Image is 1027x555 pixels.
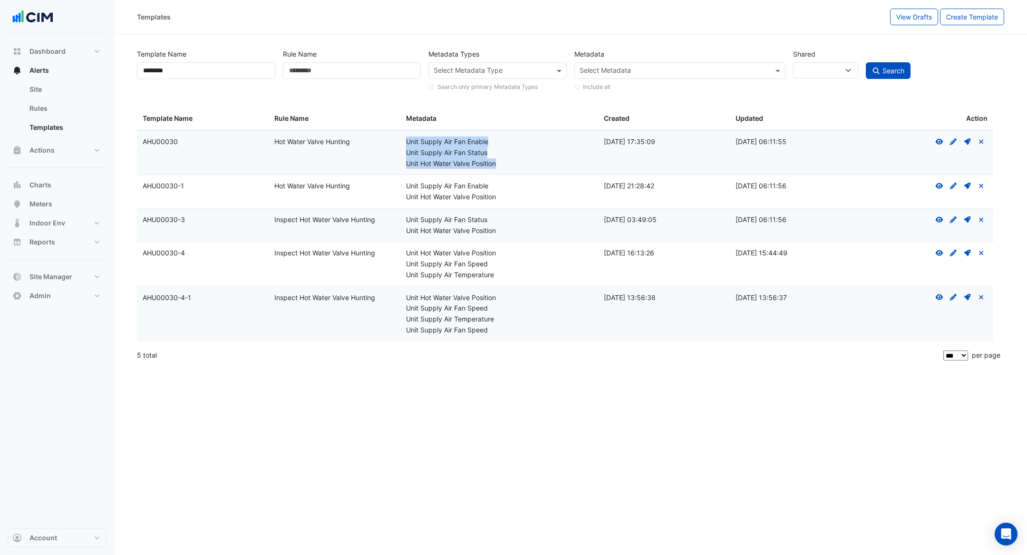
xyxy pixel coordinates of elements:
label: Search only primary Metadata Types [437,83,538,91]
span: per page [972,351,1000,359]
button: Create Template [940,9,1004,25]
button: Reports [8,233,107,252]
span: Meters [29,199,52,209]
fa-icon: View [935,249,944,257]
div: Inspect Hot Water Valve Hunting [274,248,395,259]
app-icon: Admin [12,291,22,301]
span: Created [604,114,630,122]
span: Indoor Env [29,218,65,228]
div: Hot Water Valve Hunting [274,181,395,192]
div: Unit Hot Water Valve Position [406,192,592,203]
a: Rules [22,99,107,118]
app-icon: Reports [12,237,22,247]
button: Indoor Env [8,214,107,233]
button: Actions [8,141,107,160]
div: Inspect Hot Water Valve Hunting [274,214,395,225]
a: Site [22,80,107,99]
span: Admin [29,291,51,301]
button: Site Manager [8,267,107,286]
div: Unit Hot Water Valve Position [406,248,592,259]
div: Unit Supply Air Temperature [406,314,592,325]
span: Metadata [406,114,436,122]
img: Company Logo [11,8,54,27]
div: 5 total [137,343,941,367]
div: [DATE] 06:11:56 [736,214,856,225]
app-icon: Dashboard [12,47,22,56]
div: AHU00030-4 [143,248,263,259]
div: Open Intercom Messenger [995,523,1017,545]
label: Metadata [574,46,604,62]
app-icon: Charts [12,180,22,190]
div: [DATE] 06:11:55 [736,136,856,147]
fa-icon: Deploy [963,293,972,302]
span: View Drafts [896,13,932,21]
div: Unit Hot Water Valve Position [406,292,592,303]
fa-icon: View [935,215,944,224]
fa-icon: Create Draft - to edit a template, you first need to create a draft, and then submit it for appro... [949,215,958,224]
button: Account [8,528,107,547]
span: Dashboard [29,47,66,56]
a: Templates [22,118,107,137]
div: AHU00030 [143,136,263,147]
fa-icon: Create Draft - to edit a template, you first need to create a draft, and then submit it for appro... [949,137,958,146]
label: Template Name [137,46,186,62]
div: Hot Water Valve Hunting [274,136,395,147]
fa-icon: Create Draft - to edit a template, you first need to create a draft, and then submit it for appro... [949,182,958,190]
span: Site Manager [29,272,72,282]
div: AHU00030-3 [143,214,263,225]
button: Meters [8,195,107,214]
span: Reports [29,237,55,247]
a: Unshare [977,137,986,146]
div: [DATE] 17:35:09 [604,136,724,147]
fa-icon: Deploy [963,182,972,190]
div: [DATE] 03:49:05 [604,214,724,225]
span: Action [966,113,988,124]
div: Unit Supply Air Fan Enable [406,136,592,147]
span: Charts [29,180,51,190]
div: [DATE] 15:44:49 [736,248,856,259]
div: Unit Supply Air Fan Status [406,147,592,158]
div: [DATE] 06:11:56 [736,181,856,192]
fa-icon: Create Draft - to edit a template, you first need to create a draft, and then submit it for appro... [949,293,958,302]
a: Unshare [977,182,986,190]
div: [DATE] 13:56:37 [736,292,856,303]
div: Unit Supply Air Fan Speed [406,325,592,336]
div: [DATE] 16:13:26 [604,248,724,259]
fa-icon: View [935,182,944,190]
div: Inspect Hot Water Valve Hunting [274,292,395,303]
span: Actions [29,146,55,155]
a: Unshare [977,215,986,224]
div: [DATE] 21:28:42 [604,181,724,192]
button: Search [866,62,911,79]
span: Updated [736,114,763,122]
div: AHU00030-4-1 [143,292,263,303]
span: Alerts [29,66,49,75]
button: Charts [8,175,107,195]
span: Rule Name [274,114,309,122]
app-icon: Alerts [12,66,22,75]
label: Metadata Types [428,46,479,62]
fa-icon: Deploy [963,249,972,257]
button: Dashboard [8,42,107,61]
div: Unit Hot Water Valve Position [406,158,592,169]
span: Template Name [143,114,193,122]
span: Create Template [946,13,998,21]
label: Rule Name [283,46,317,62]
div: AHU00030-1 [143,181,263,192]
button: View Drafts [890,9,938,25]
fa-icon: View [935,137,944,146]
div: Templates [137,12,171,22]
div: [DATE] 13:56:38 [604,292,724,303]
a: Unshare [977,293,986,302]
fa-icon: View [935,293,944,302]
div: Unit Supply Air Temperature [406,270,592,281]
div: Unit Supply Air Fan Enable [406,181,592,192]
button: Admin [8,286,107,305]
button: Alerts [8,61,107,80]
div: Unit Supply Air Fan Status [406,214,592,225]
div: Select Metadata [578,65,631,78]
div: Select Metadata Type [432,65,503,78]
fa-icon: Deploy [963,137,972,146]
app-icon: Actions [12,146,22,155]
span: Search [882,67,904,75]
